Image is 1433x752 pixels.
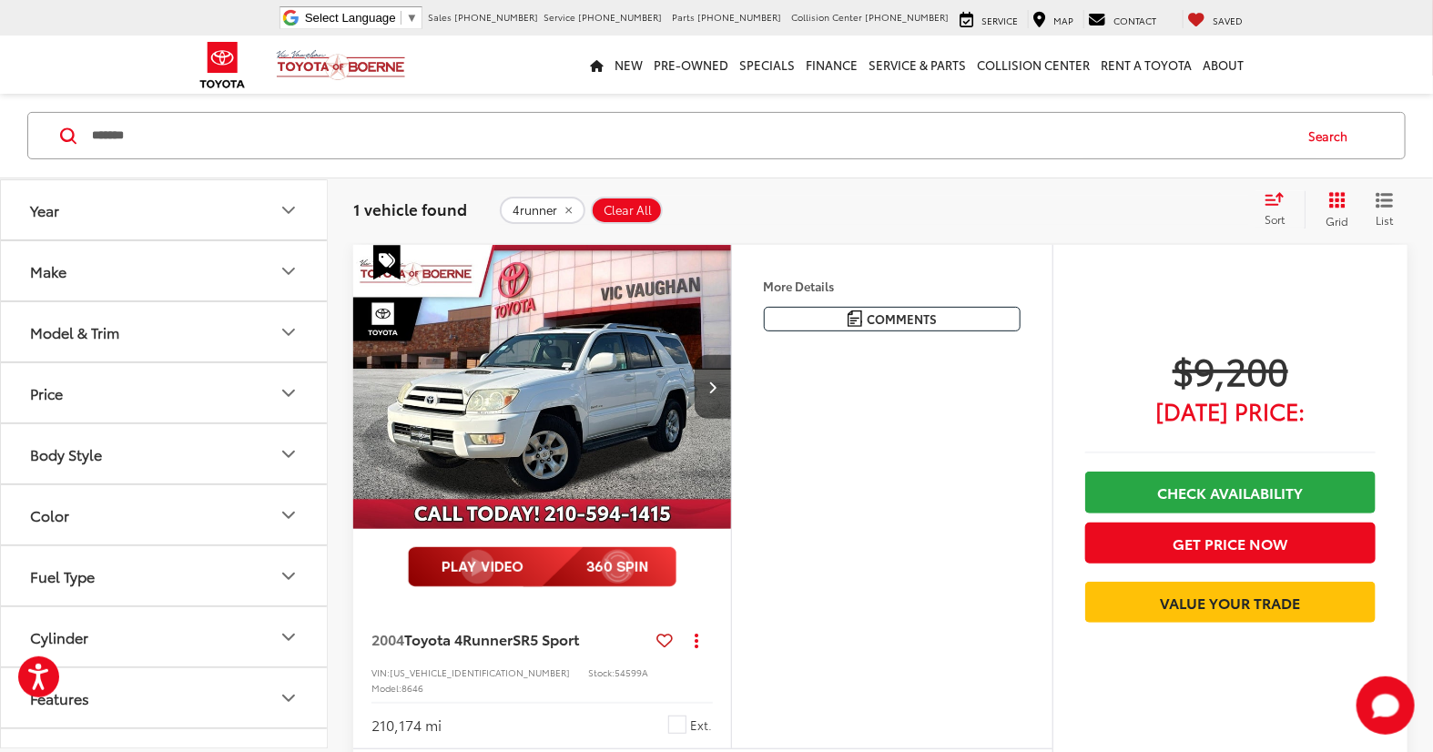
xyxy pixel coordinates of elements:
[401,11,401,25] span: ​
[454,10,538,24] span: [PHONE_NUMBER]
[764,279,1021,292] h4: More Details
[955,10,1022,28] a: Service
[278,442,300,464] div: Body Style
[588,666,615,679] span: Stock:
[305,11,396,25] span: Select Language
[1326,213,1348,229] span: Grid
[406,11,418,25] span: ▼
[584,36,609,94] a: Home
[1085,401,1376,420] span: [DATE] Price:
[30,384,63,401] div: Price
[278,686,300,708] div: Features
[1113,14,1156,27] span: Contact
[1183,10,1247,28] a: My Saved Vehicles
[1,607,329,666] button: CylinderCylinder
[1305,191,1362,228] button: Grid View
[1213,14,1243,27] span: Saved
[188,36,257,95] img: Toyota
[1197,36,1249,94] a: About
[404,628,513,649] span: Toyota 4Runner
[791,10,862,24] span: Collision Center
[981,14,1018,27] span: Service
[1255,191,1305,228] button: Select sort value
[371,666,390,679] span: VIN:
[30,262,66,279] div: Make
[30,201,59,218] div: Year
[500,197,585,224] button: remove 4runner
[30,445,102,462] div: Body Style
[1028,10,1078,28] a: Map
[1,424,329,483] button: Body StyleBody Style
[1362,191,1408,228] button: List View
[971,36,1095,94] a: Collision Center
[352,245,733,529] div: 2004 Toyota 4Runner SR5 Sport 0
[1,363,329,422] button: PricePrice
[1,302,329,361] button: Model & TrimModel & Trim
[30,567,95,584] div: Fuel Type
[278,381,300,403] div: Price
[30,689,89,706] div: Features
[848,310,862,326] img: Comments
[668,716,686,734] span: White
[513,203,557,218] span: 4runner
[1,546,329,605] button: Fuel TypeFuel Type
[1357,676,1415,735] svg: Start Chat
[278,320,300,342] div: Model & Trim
[1085,523,1376,564] button: Get Price Now
[1357,676,1415,735] button: Toggle Chat Window
[278,198,300,220] div: Year
[691,716,713,734] span: Ext.
[672,10,695,24] span: Parts
[609,36,648,94] a: New
[371,628,404,649] span: 2004
[863,36,971,94] a: Service & Parts: Opens in a new tab
[408,547,676,587] img: full motion video
[695,633,698,647] span: dropdown dots
[390,666,570,679] span: [US_VEHICLE_IDENTIFICATION_NUMBER]
[764,307,1021,331] button: Comments
[734,36,800,94] a: Specials
[1291,113,1374,158] button: Search
[1,668,329,727] button: FeaturesFeatures
[1376,212,1394,228] span: List
[1,241,329,300] button: MakeMake
[695,355,731,419] button: Next image
[591,197,663,224] button: Clear All
[352,245,733,530] img: 2004 Toyota 4Runner SR5 Sport
[371,681,401,695] span: Model:
[352,245,733,529] a: 2004 Toyota 4Runner SR5 Sport2004 Toyota 4Runner SR5 Sport2004 Toyota 4Runner SR5 Sport2004 Toyot...
[278,259,300,281] div: Make
[278,625,300,647] div: Cylinder
[373,245,401,279] span: Special
[800,36,863,94] a: Finance
[30,506,69,523] div: Color
[1085,582,1376,623] a: Value Your Trade
[697,10,781,24] span: [PHONE_NUMBER]
[1265,211,1285,227] span: Sort
[648,36,734,94] a: Pre-Owned
[615,666,648,679] span: 54599A
[401,681,423,695] span: 8646
[867,310,937,328] span: Comments
[544,10,575,24] span: Service
[278,564,300,586] div: Fuel Type
[353,198,467,220] span: 1 vehicle found
[428,10,452,24] span: Sales
[865,10,949,24] span: [PHONE_NUMBER]
[604,203,652,218] span: Clear All
[278,503,300,525] div: Color
[30,323,119,340] div: Model & Trim
[90,114,1291,158] form: Search by Make, Model, or Keyword
[1,485,329,544] button: ColorColor
[30,628,88,645] div: Cylinder
[1,180,329,239] button: YearYear
[513,628,579,649] span: SR5 Sport
[1085,472,1376,513] a: Check Availability
[305,11,418,25] a: Select Language​
[1095,36,1197,94] a: Rent a Toyota
[371,629,650,649] a: 2004Toyota 4RunnerSR5 Sport
[276,49,406,81] img: Vic Vaughan Toyota of Boerne
[578,10,662,24] span: [PHONE_NUMBER]
[681,624,713,655] button: Actions
[1085,347,1376,392] span: $9,200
